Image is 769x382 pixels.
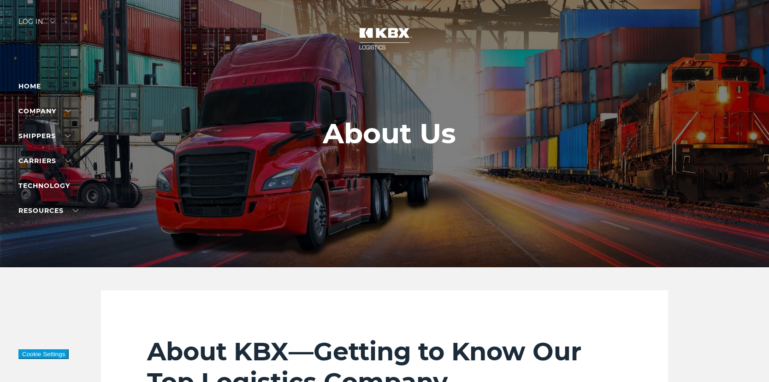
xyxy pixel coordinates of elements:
a: Home [18,82,41,90]
a: SHIPPERS [18,132,71,140]
img: kbx logo [350,18,419,59]
a: Carriers [18,157,71,165]
a: RESOURCES [18,206,78,215]
img: arrow [50,20,55,23]
h1: About Us [323,118,456,149]
a: Company [18,107,71,115]
button: Cookie Settings [18,349,69,359]
div: Log in [18,18,55,32]
a: Technology [18,182,70,190]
